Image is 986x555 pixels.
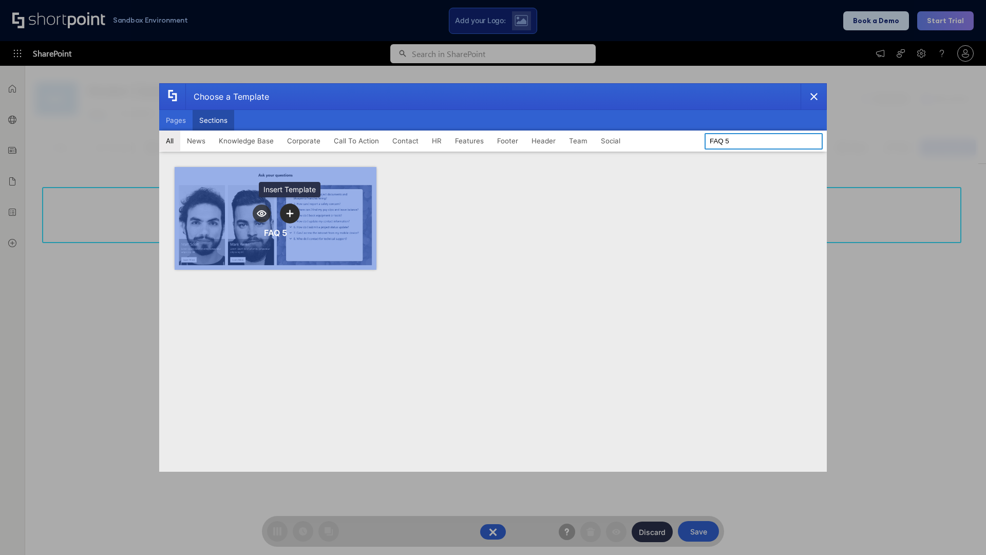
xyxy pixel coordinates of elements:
button: HR [425,131,448,151]
button: Call To Action [327,131,386,151]
div: template selector [159,83,827,472]
button: Footer [490,131,525,151]
div: Choose a Template [185,84,269,109]
button: Pages [159,110,193,131]
button: Team [562,131,594,151]
button: Social [594,131,627,151]
button: Features [448,131,490,151]
button: Corporate [280,131,327,151]
input: Search [705,133,823,150]
button: Knowledge Base [212,131,280,151]
button: News [180,131,212,151]
button: Contact [386,131,425,151]
button: Header [525,131,562,151]
button: All [159,131,180,151]
div: FAQ 5 [264,228,287,238]
iframe: Chat Widget [935,506,986,555]
button: Sections [193,110,234,131]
